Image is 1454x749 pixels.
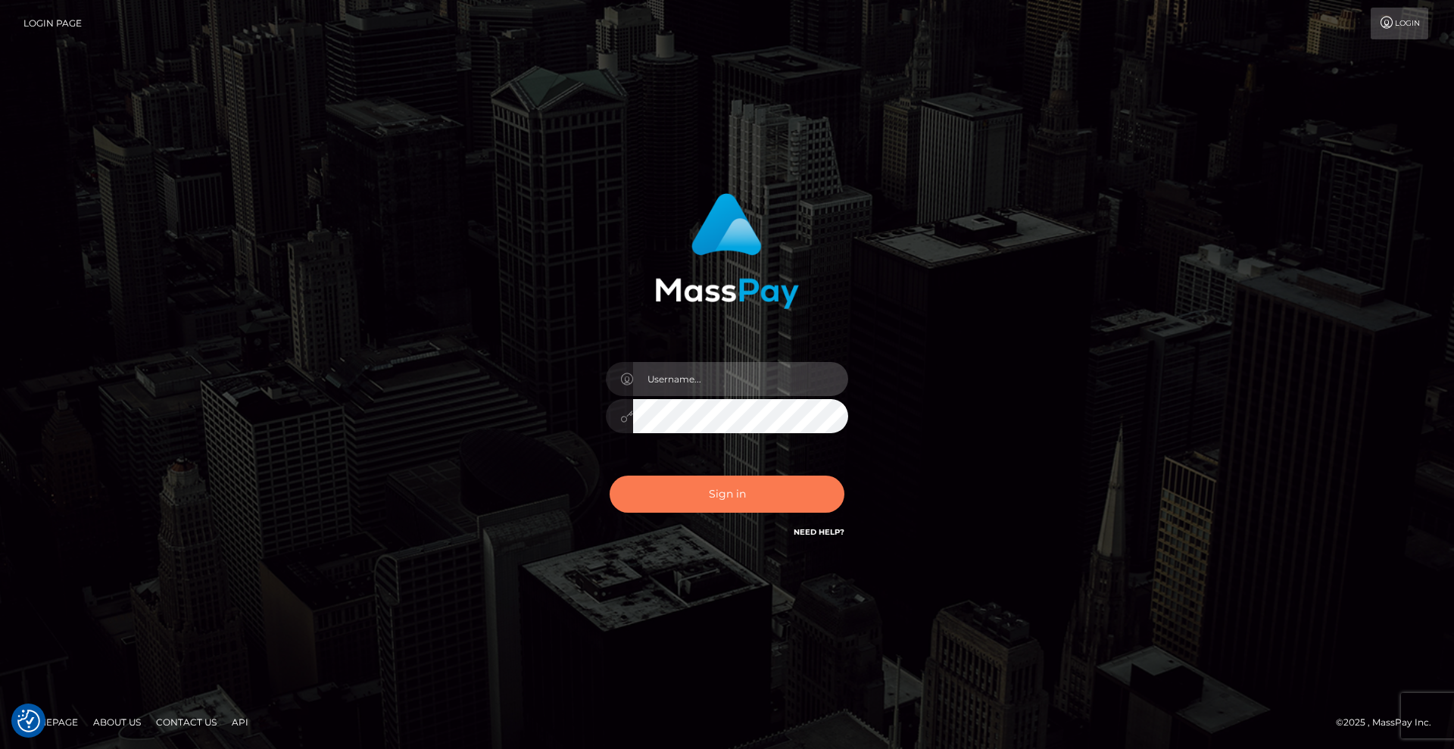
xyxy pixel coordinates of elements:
[17,710,40,732] button: Consent Preferences
[17,710,40,732] img: Revisit consent button
[655,193,799,309] img: MassPay Login
[633,362,848,396] input: Username...
[610,476,844,513] button: Sign in
[87,710,147,734] a: About Us
[23,8,82,39] a: Login Page
[17,710,84,734] a: Homepage
[1336,714,1443,731] div: © 2025 , MassPay Inc.
[1371,8,1428,39] a: Login
[794,527,844,537] a: Need Help?
[226,710,254,734] a: API
[150,710,223,734] a: Contact Us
